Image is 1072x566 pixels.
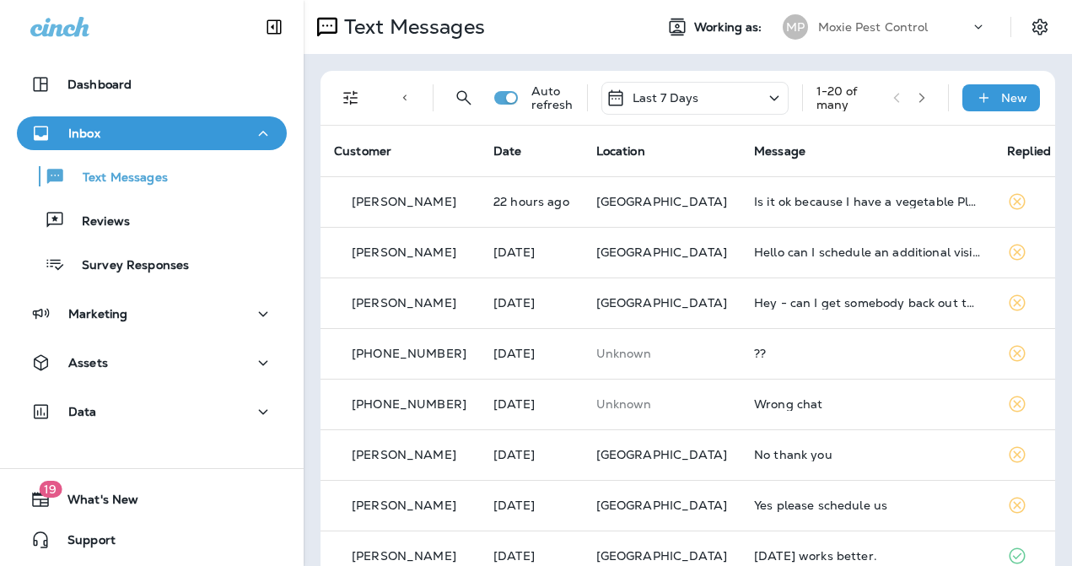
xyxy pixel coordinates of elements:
div: Is it ok because I have a vegetable Plant outside ..... [754,195,980,208]
button: 19What's New [17,482,287,516]
span: [GEOGRAPHIC_DATA] [596,498,727,513]
p: This customer does not have a last location and the phone number they messaged is not assigned to... [596,397,727,411]
div: 1 - 20 of many [816,84,880,111]
p: [PERSON_NAME] [352,448,456,461]
p: Last 7 Days [633,91,699,105]
span: [GEOGRAPHIC_DATA] [596,245,727,260]
div: No thank you [754,448,980,461]
p: [PERSON_NAME] [352,549,456,563]
div: Wrong chat [754,397,980,411]
span: [GEOGRAPHIC_DATA] [596,295,727,310]
button: Text Messages [17,159,287,194]
div: Hey - can I get somebody back out to my house? I thought I was on a reoccurring, but doesn't look... [754,296,980,310]
p: Marketing [68,307,127,321]
p: [PHONE_NUMBER] [352,347,466,360]
span: Customer [334,143,391,159]
p: Dashboard [67,78,132,91]
div: Thursday works better. [754,549,980,563]
p: Aug 13, 2025 07:54 PM [493,245,569,259]
button: Data [17,395,287,429]
span: Replied [1007,143,1051,159]
p: Moxie Pest Control [818,20,929,34]
p: Aug 13, 2025 02:47 PM [493,347,569,360]
span: [GEOGRAPHIC_DATA] [596,548,727,563]
p: Aug 14, 2025 09:36 AM [493,195,569,208]
p: Auto refresh [531,84,574,111]
span: 19 [39,481,62,498]
p: Aug 13, 2025 10:14 AM [493,499,569,512]
p: Text Messages [337,14,485,40]
span: [GEOGRAPHIC_DATA] [596,447,727,462]
p: [PHONE_NUMBER] [352,397,466,411]
button: Survey Responses [17,246,287,282]
p: Text Messages [66,170,168,186]
span: Support [51,533,116,553]
span: Message [754,143,805,159]
p: Aug 13, 2025 10:16 AM [493,448,569,461]
p: Assets [68,356,108,369]
button: Settings [1025,12,1055,42]
button: Collapse Sidebar [250,10,298,44]
p: This customer does not have a last location and the phone number they messaged is not assigned to... [596,347,727,360]
span: Working as: [694,20,766,35]
p: Aug 13, 2025 01:05 PM [493,397,569,411]
span: Location [596,143,645,159]
button: Inbox [17,116,287,150]
p: [PERSON_NAME] [352,245,456,259]
p: [PERSON_NAME] [352,499,456,512]
button: Reviews [17,202,287,238]
div: Hello can I schedule an additional visit at this number? We are seeing an increase of insects tha... [754,245,980,259]
button: Dashboard [17,67,287,101]
div: MP [783,14,808,40]
button: Search Messages [447,81,481,115]
button: Marketing [17,297,287,331]
p: [PERSON_NAME] [352,296,456,310]
span: [GEOGRAPHIC_DATA] [596,194,727,209]
p: Aug 13, 2025 03:56 PM [493,296,569,310]
p: Aug 12, 2025 12:19 PM [493,549,569,563]
span: What's New [51,493,138,513]
button: Support [17,523,287,557]
p: Data [68,405,97,418]
p: New [1001,91,1027,105]
p: [PERSON_NAME] [352,195,456,208]
div: ?? [754,347,980,360]
p: Inbox [68,127,100,140]
button: Filters [334,81,368,115]
div: Yes please schedule us [754,499,980,512]
button: Assets [17,346,287,380]
p: Reviews [65,214,130,230]
span: Date [493,143,522,159]
p: Survey Responses [65,258,189,274]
